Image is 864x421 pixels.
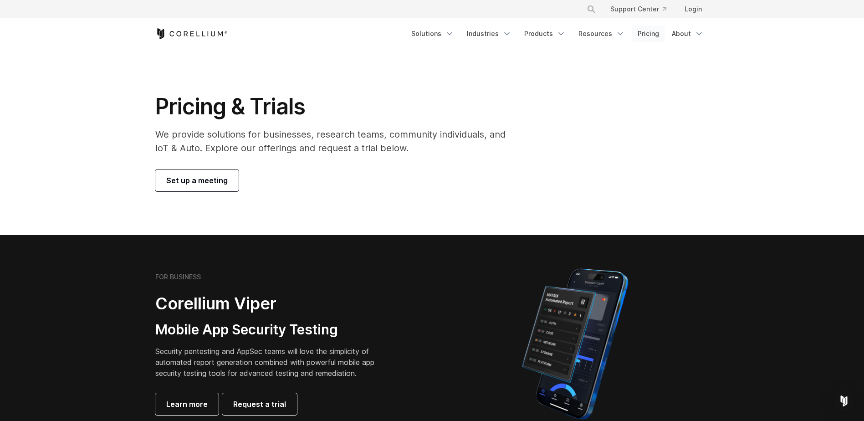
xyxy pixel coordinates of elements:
span: Request a trial [233,399,286,410]
a: Resources [573,26,630,42]
a: Set up a meeting [155,169,239,191]
a: Solutions [406,26,460,42]
a: Support Center [603,1,674,17]
a: Login [677,1,709,17]
h6: FOR BUSINESS [155,273,201,281]
a: Corellium Home [155,28,228,39]
p: We provide solutions for businesses, research teams, community individuals, and IoT & Auto. Explo... [155,128,518,155]
h3: Mobile App Security Testing [155,321,389,339]
a: Products [519,26,571,42]
a: Industries [461,26,517,42]
span: Learn more [166,399,208,410]
p: Security pentesting and AppSec teams will love the simplicity of automated report generation comb... [155,346,389,379]
div: Navigation Menu [576,1,709,17]
span: Set up a meeting [166,175,228,186]
a: Learn more [155,393,219,415]
a: Pricing [632,26,665,42]
button: Search [583,1,599,17]
h2: Corellium Viper [155,293,389,314]
div: Navigation Menu [406,26,709,42]
h1: Pricing & Trials [155,93,518,120]
a: About [666,26,709,42]
div: Open Intercom Messenger [833,390,855,412]
a: Request a trial [222,393,297,415]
